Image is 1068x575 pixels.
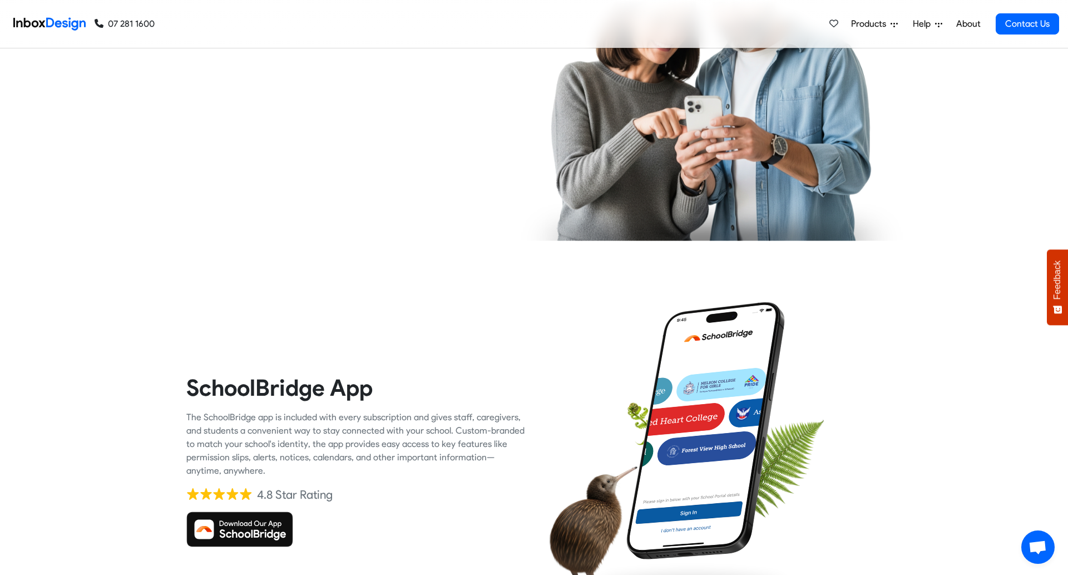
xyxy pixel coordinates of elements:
[186,411,526,478] div: The SchoolBridge app is included with every subscription and gives staff, caregivers, and student...
[1021,530,1055,564] a: Open chat
[913,17,935,31] span: Help
[186,373,526,402] heading: SchoolBridge App
[186,512,293,547] img: Download SchoolBridge App
[953,13,983,35] a: About
[908,13,947,35] a: Help
[95,17,155,31] a: 07 281 1600
[996,13,1059,35] a: Contact Us
[1047,249,1068,325] button: Feedback - Show survey
[847,13,902,35] a: Products
[257,486,333,503] div: 4.8 Star Rating
[851,17,891,31] span: Products
[614,301,797,561] img: phone.png
[1052,261,1062,299] span: Feedback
